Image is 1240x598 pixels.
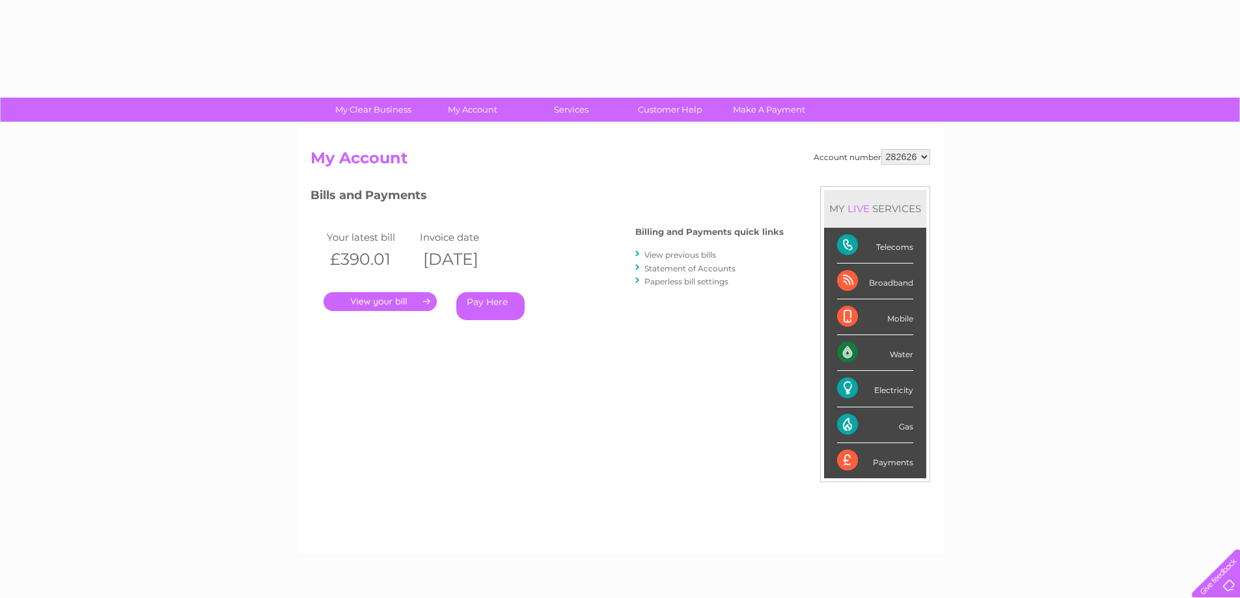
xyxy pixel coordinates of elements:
td: Your latest bill [324,228,417,246]
h2: My Account [310,149,930,174]
div: Account number [814,149,930,165]
div: Telecoms [837,228,913,264]
a: View previous bills [644,250,716,260]
h3: Bills and Payments [310,186,784,209]
h4: Billing and Payments quick links [635,227,784,237]
div: Payments [837,443,913,478]
a: . [324,292,437,311]
div: Water [837,335,913,371]
a: Paperless bill settings [644,277,728,286]
a: Customer Help [616,98,724,122]
div: MY SERVICES [824,190,926,227]
th: [DATE] [417,246,510,273]
a: My Account [419,98,526,122]
a: Make A Payment [715,98,823,122]
a: Statement of Accounts [644,264,736,273]
div: Mobile [837,299,913,335]
div: Gas [837,407,913,443]
a: Services [517,98,625,122]
div: Electricity [837,371,913,407]
div: LIVE [845,202,872,215]
div: Broadband [837,264,913,299]
th: £390.01 [324,246,417,273]
a: Pay Here [456,292,525,320]
td: Invoice date [417,228,510,246]
a: My Clear Business [320,98,427,122]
